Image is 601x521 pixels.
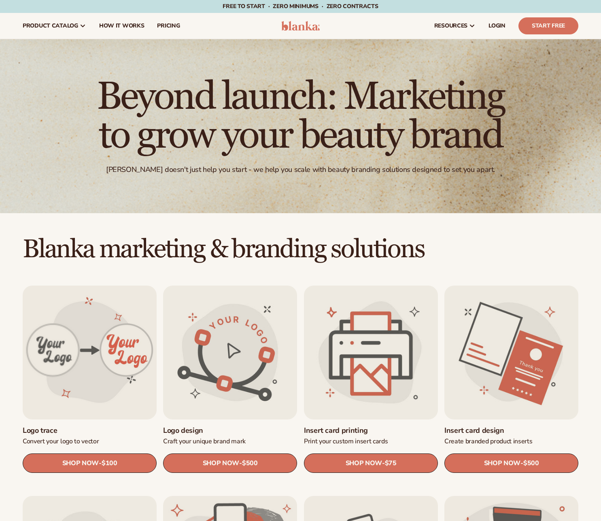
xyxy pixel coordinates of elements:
a: Start Free [518,17,578,34]
span: SHOP NOW [203,460,239,467]
a: Insert card printing [304,426,438,435]
span: pricing [157,23,180,29]
a: SHOP NOW- $75 [304,454,438,473]
div: [PERSON_NAME] doesn't just help you start - we help you scale with beauty branding solutions desi... [106,165,495,174]
a: SHOP NOW- $500 [444,454,578,473]
a: resources [428,13,482,39]
span: $500 [523,460,539,468]
span: product catalog [23,23,78,29]
span: SHOP NOW [345,460,382,467]
a: How It Works [93,13,151,39]
a: Logo trace [23,426,157,435]
span: resources [434,23,467,29]
a: Logo design [163,426,297,435]
img: logo [281,21,320,31]
a: LOGIN [482,13,512,39]
span: SHOP NOW [484,460,520,467]
a: SHOP NOW- $500 [163,454,297,473]
span: SHOP NOW [62,460,99,467]
a: Insert card design [444,426,578,435]
span: Free to start · ZERO minimums · ZERO contracts [223,2,378,10]
span: $75 [384,460,396,468]
a: product catalog [16,13,93,39]
a: SHOP NOW- $100 [23,454,157,473]
span: LOGIN [488,23,505,29]
a: pricing [151,13,186,39]
span: $500 [242,460,258,468]
span: $100 [102,460,117,468]
h1: Beyond launch: Marketing to grow your beauty brand [78,78,523,155]
span: How It Works [99,23,144,29]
